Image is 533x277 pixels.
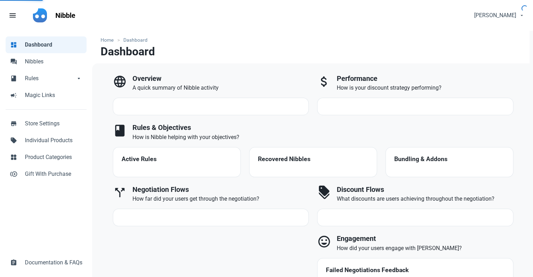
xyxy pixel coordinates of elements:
[337,244,513,252] p: How did your users engage with [PERSON_NAME]?
[101,36,117,44] a: Home
[6,132,87,149] a: sellIndividual Products
[468,8,529,22] button: [PERSON_NAME]
[337,186,513,194] h3: Discount Flows
[6,53,87,70] a: forumNibbles
[337,84,513,92] p: How is your discount strategy performing?
[10,258,17,265] span: assignment
[326,267,505,274] h4: Failed Negotiations Feedback
[337,195,513,203] p: What discounts are users achieving throughout the negotiation?
[6,36,87,53] a: dashboardDashboard
[474,11,516,20] span: [PERSON_NAME]
[6,166,87,182] a: control_point_duplicateGift With Purchase
[317,75,331,89] span: attach_money
[337,75,513,83] h3: Performance
[6,87,87,104] a: campaignMagic Links
[337,235,513,243] h3: Engagement
[10,170,17,177] span: control_point_duplicate
[6,254,87,271] a: assignmentDocumentation & FAQs
[8,11,17,20] span: menu
[101,45,155,58] h1: Dashboard
[25,136,82,145] span: Individual Products
[317,235,331,249] span: mood
[258,156,368,163] h4: Recovered Nibbles
[10,57,17,64] span: forum
[132,75,309,83] h3: Overview
[113,124,127,138] span: book
[25,153,82,161] span: Product Categories
[10,153,17,160] span: widgets
[25,119,82,128] span: Store Settings
[132,186,309,194] h3: Negotiation Flows
[10,41,17,48] span: dashboard
[10,91,17,98] span: campaign
[25,74,75,83] span: Rules
[10,74,17,81] span: book
[25,258,82,267] span: Documentation & FAQs
[113,75,127,89] span: language
[92,31,529,45] nav: breadcrumbs
[122,156,232,163] h4: Active Rules
[25,41,82,49] span: Dashboard
[10,136,17,143] span: sell
[132,195,309,203] p: How far did your users get through the negotiation?
[51,6,80,25] a: Nibble
[132,84,309,92] p: A quick summary of Nibble activity
[317,186,331,200] span: discount
[6,149,87,166] a: widgetsProduct Categories
[25,170,82,178] span: Gift With Purchase
[6,115,87,132] a: storeStore Settings
[113,186,127,200] span: call_split
[75,74,82,81] span: arrow_drop_down
[6,70,87,87] a: bookRulesarrow_drop_down
[25,91,82,99] span: Magic Links
[132,124,513,132] h3: Rules & Objectives
[10,119,17,126] span: store
[394,156,505,163] h4: Bundling & Addons
[25,57,82,66] span: Nibbles
[132,133,513,141] p: How is Nibble helping with your objectives?
[55,11,75,20] p: Nibble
